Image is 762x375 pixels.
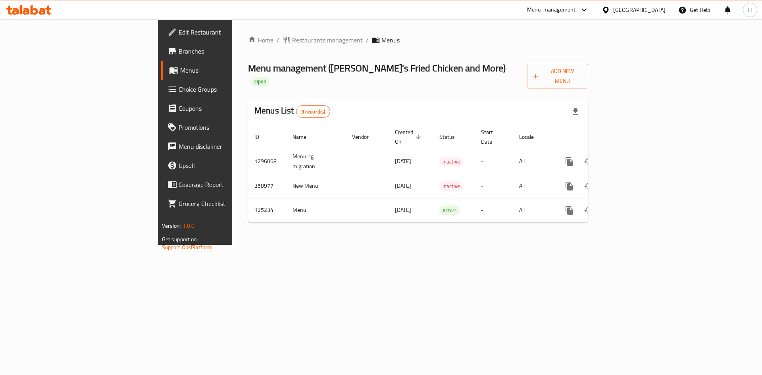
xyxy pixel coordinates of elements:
td: New Menu [286,174,346,198]
td: All [513,149,554,174]
span: Created On [395,127,423,146]
td: - [475,198,513,222]
div: Total records count [296,105,331,118]
a: Upsell [161,156,285,175]
span: Version: [162,221,181,231]
span: Add New Menu [533,66,582,86]
a: Grocery Checklist [161,194,285,213]
span: Upsell [179,161,279,170]
span: Edit Restaurant [179,27,279,37]
a: Promotions [161,118,285,137]
span: Menu management ( [PERSON_NAME]'s Fried Chicken and More ) [248,59,506,77]
a: Coverage Report [161,175,285,194]
li: / [366,35,369,45]
span: Name [292,132,317,142]
span: [DATE] [395,181,411,191]
span: 3 record(s) [296,108,330,115]
th: Actions [554,125,643,149]
span: Restaurants management [292,35,363,45]
span: Vendor [352,132,379,142]
a: Branches [161,42,285,61]
span: Locale [519,132,544,142]
span: Branches [179,46,279,56]
a: Support.OpsPlatform [162,242,212,252]
button: more [560,152,579,171]
td: - [475,149,513,174]
span: Get support on: [162,234,198,244]
span: Menus [180,65,279,75]
div: [GEOGRAPHIC_DATA] [613,6,666,14]
div: Export file [566,102,585,121]
nav: breadcrumb [248,35,588,45]
span: Start Date [481,127,503,146]
button: more [560,177,579,196]
td: - [475,174,513,198]
span: Status [439,132,465,142]
a: Choice Groups [161,80,285,99]
div: Inactive [439,181,463,191]
span: Choice Groups [179,85,279,94]
td: All [513,198,554,222]
span: ID [254,132,269,142]
td: Menu [286,198,346,222]
span: Grocery Checklist [179,199,279,208]
span: Coverage Report [179,180,279,189]
td: Menu-cg migration [286,149,346,174]
span: Menus [381,35,400,45]
button: Change Status [579,201,598,220]
button: Add New Menu [527,64,589,88]
button: more [560,201,579,220]
span: [DATE] [395,156,411,166]
span: Coupons [179,104,279,113]
span: Inactive [439,157,463,166]
h2: Menus List [254,105,330,118]
a: Coupons [161,99,285,118]
a: Edit Restaurant [161,23,285,42]
span: Active [439,206,460,215]
td: All [513,174,554,198]
button: Change Status [579,177,598,196]
a: Menu disclaimer [161,137,285,156]
a: Restaurants management [283,35,363,45]
span: H [748,6,752,14]
span: Promotions [179,123,279,132]
span: Menu disclaimer [179,142,279,151]
table: enhanced table [248,125,643,223]
span: 1.0.0 [183,221,195,231]
span: [DATE] [395,205,411,215]
button: Change Status [579,152,598,171]
div: Menu-management [527,5,576,15]
a: Menus [161,61,285,80]
span: Inactive [439,182,463,191]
